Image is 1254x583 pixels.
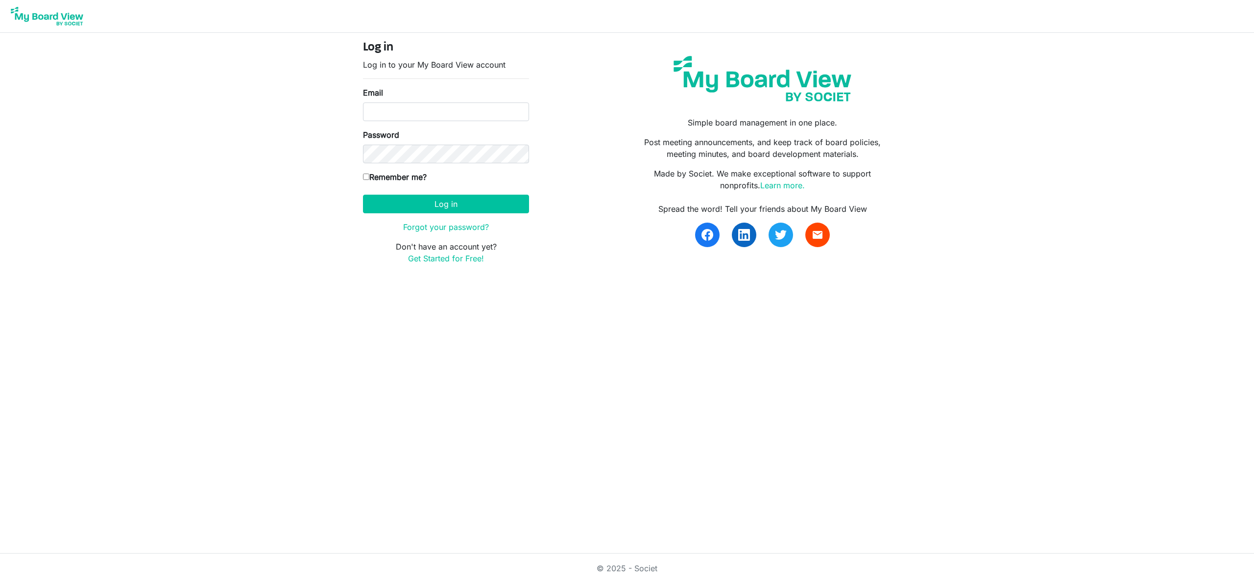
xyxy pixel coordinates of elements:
[8,4,86,28] img: My Board View Logo
[760,180,805,190] a: Learn more.
[363,129,399,141] label: Password
[363,59,529,71] p: Log in to your My Board View account
[666,49,859,109] img: my-board-view-societ.svg
[634,136,891,160] p: Post meeting announcements, and keep track of board policies, meeting minutes, and board developm...
[701,229,713,241] img: facebook.svg
[408,253,484,263] a: Get Started for Free!
[805,223,830,247] a: email
[597,563,657,573] a: © 2025 - Societ
[363,87,383,99] label: Email
[738,229,750,241] img: linkedin.svg
[634,168,891,191] p: Made by Societ. We make exceptional software to support nonprofits.
[363,241,529,264] p: Don't have an account yet?
[634,117,891,128] p: Simple board management in one place.
[403,222,489,232] a: Forgot your password?
[812,229,823,241] span: email
[363,41,529,55] h4: Log in
[363,171,427,183] label: Remember me?
[363,174,369,180] input: Remember me?
[634,203,891,215] div: Spread the word! Tell your friends about My Board View
[363,195,529,213] button: Log in
[775,229,787,241] img: twitter.svg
